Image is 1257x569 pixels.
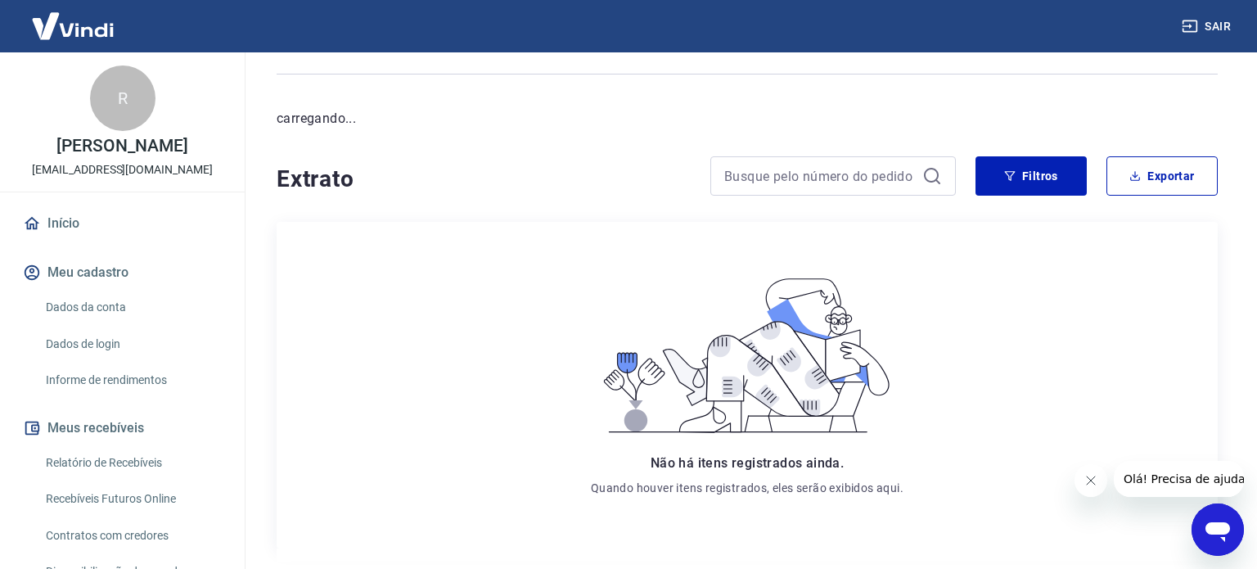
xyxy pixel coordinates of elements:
iframe: Mensagem da empresa [1114,461,1244,497]
a: Dados de login [39,327,225,361]
iframe: Botão para abrir a janela de mensagens [1192,504,1244,556]
span: Não há itens registrados ainda. [651,455,844,471]
p: [PERSON_NAME] [56,138,187,155]
iframe: Fechar mensagem [1075,464,1107,497]
button: Exportar [1106,156,1218,196]
a: Contratos com credores [39,519,225,553]
span: Olá! Precisa de ajuda? [10,11,137,25]
h4: Extrato [277,163,691,196]
input: Busque pelo número do pedido [724,164,916,188]
a: Dados da conta [39,291,225,324]
img: Vindi [20,1,126,51]
button: Meu cadastro [20,255,225,291]
button: Meus recebíveis [20,410,225,446]
a: Informe de rendimentos [39,364,225,397]
a: Início [20,205,225,242]
a: Relatório de Recebíveis [39,446,225,480]
a: Recebíveis Futuros Online [39,482,225,516]
p: carregando... [277,109,1218,129]
button: Filtros [975,156,1087,196]
p: [EMAIL_ADDRESS][DOMAIN_NAME] [32,161,213,178]
div: R [90,65,155,131]
button: Sair [1178,11,1237,42]
p: Quando houver itens registrados, eles serão exibidos aqui. [591,480,903,496]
